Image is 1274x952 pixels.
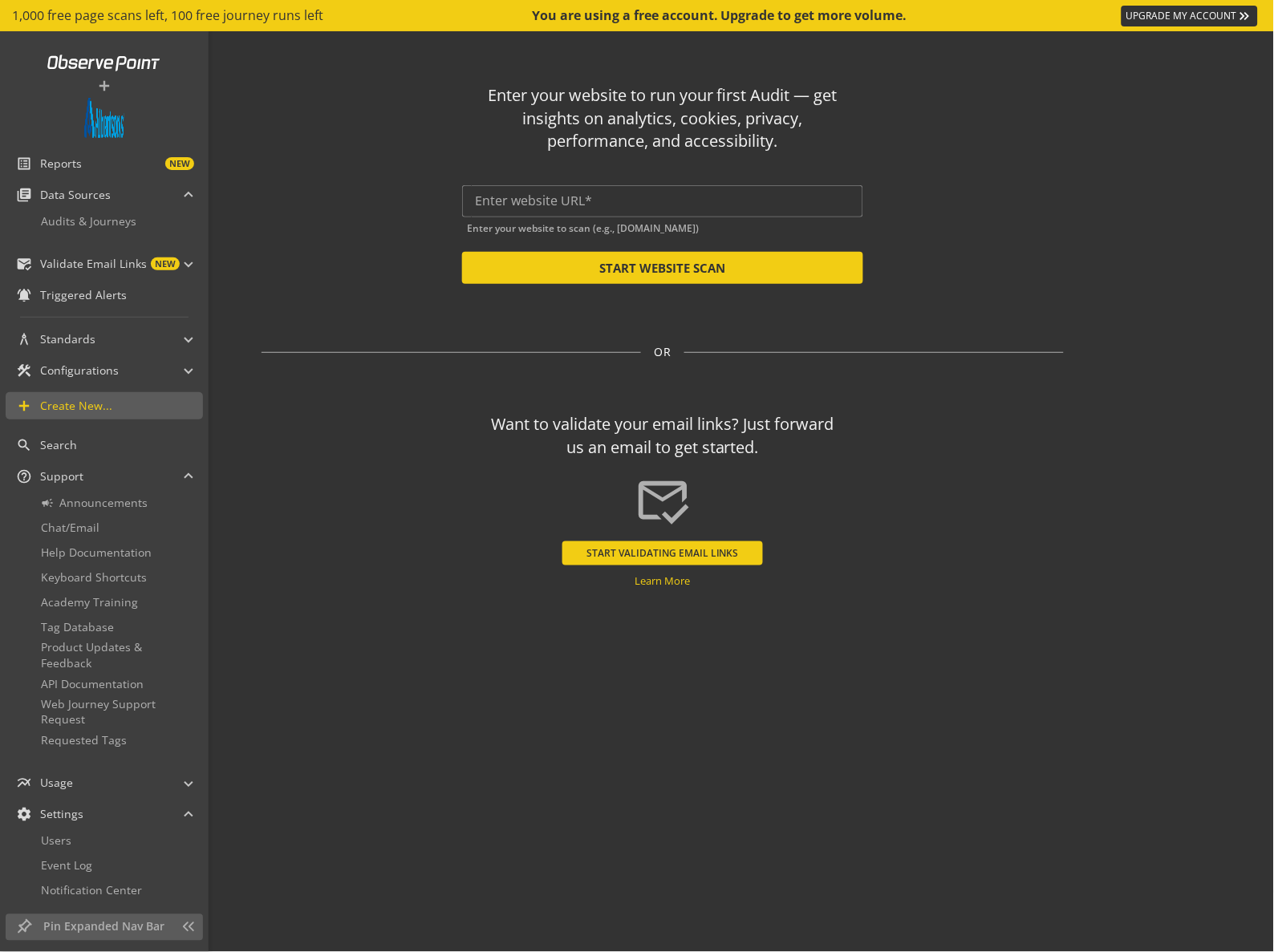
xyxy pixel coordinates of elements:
[41,858,92,873] span: Event Log
[40,287,127,303] span: Triggered Alerts
[467,219,699,234] mat-hint: Enter your website to scan (e.g., [DOMAIN_NAME])
[6,326,202,353] mat-expansion-panel-header: Standards
[6,392,203,419] a: Create New...
[41,520,99,535] span: Chat/Email
[16,398,32,414] mat-icon: add
[16,807,32,823] mat-icon: settings
[6,770,202,797] mat-expansion-panel-header: Usage
[40,331,95,347] span: Standards
[485,84,842,153] div: Enter your website to run your first Audit — get insights on analytics, cookies, privacy, perform...
[6,282,202,309] a: Triggered Alerts
[635,573,691,588] a: Learn More
[16,363,32,379] mat-icon: construction
[16,331,32,347] mat-icon: architecture
[16,437,32,453] mat-icon: search
[41,639,142,670] span: Product Updates & Feedback
[40,156,82,172] span: Reports
[41,733,127,748] span: Requested Tags
[1122,6,1258,26] a: UPGRADE MY ACCOUNT
[6,490,202,766] div: Support
[41,676,144,691] span: API Documentation
[41,696,156,727] span: Web Journey Support Request
[6,801,202,828] mat-expansion-panel-header: Settings
[84,98,124,138] img: Customer Logo
[635,472,691,529] mat-icon: mark_email_read
[43,919,172,935] span: Pin Expanded Nav Bar
[532,6,909,25] div: You are using a free account. Upgrade to get more volume.
[6,250,202,277] mat-expansion-panel-header: Validate Email LinksNEW
[40,437,77,453] span: Search
[40,256,147,272] span: Validate Email Links
[12,6,323,25] span: 1,000 free page scans left, 100 free journey runs left
[16,776,32,792] mat-icon: multiline_chart
[41,545,152,560] span: Help Documentation
[475,193,850,209] input: Enter website URL*
[16,468,32,484] mat-icon: help_outline
[16,256,32,272] mat-icon: mark_email_read
[151,257,180,270] span: NEW
[165,157,194,170] span: NEW
[16,287,32,303] mat-icon: notifications_active
[562,541,763,565] button: START VALIDATING EMAIL LINKS
[40,363,119,379] span: Configurations
[6,181,202,209] mat-expansion-panel-header: Data Sources
[16,156,32,172] mat-icon: list_alt
[6,431,202,459] a: Search
[96,78,112,94] mat-icon: add
[6,357,202,384] mat-expansion-panel-header: Configurations
[41,569,147,585] span: Keyboard Shortcuts
[40,187,111,203] span: Data Sources
[40,398,112,414] span: Create New...
[1237,8,1253,24] mat-icon: keyboard_double_arrow_right
[59,495,148,510] span: Announcements
[40,468,83,484] span: Support
[41,213,136,229] span: Audits & Journeys
[6,150,202,177] a: ReportsNEW
[654,344,671,360] span: OR
[41,594,138,610] span: Academy Training
[40,807,83,823] span: Settings
[41,496,54,509] mat-icon: campaign_outline
[41,883,142,898] span: Notification Center
[462,252,863,284] button: START WEBSITE SCAN
[16,187,32,203] mat-icon: library_books
[41,833,71,849] span: Users
[40,776,73,792] span: Usage
[6,209,202,246] div: Data Sources
[41,619,114,634] span: Tag Database
[485,413,842,459] div: Want to validate your email links? Just forward us an email to get started.
[6,463,202,490] mat-expansion-panel-header: Support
